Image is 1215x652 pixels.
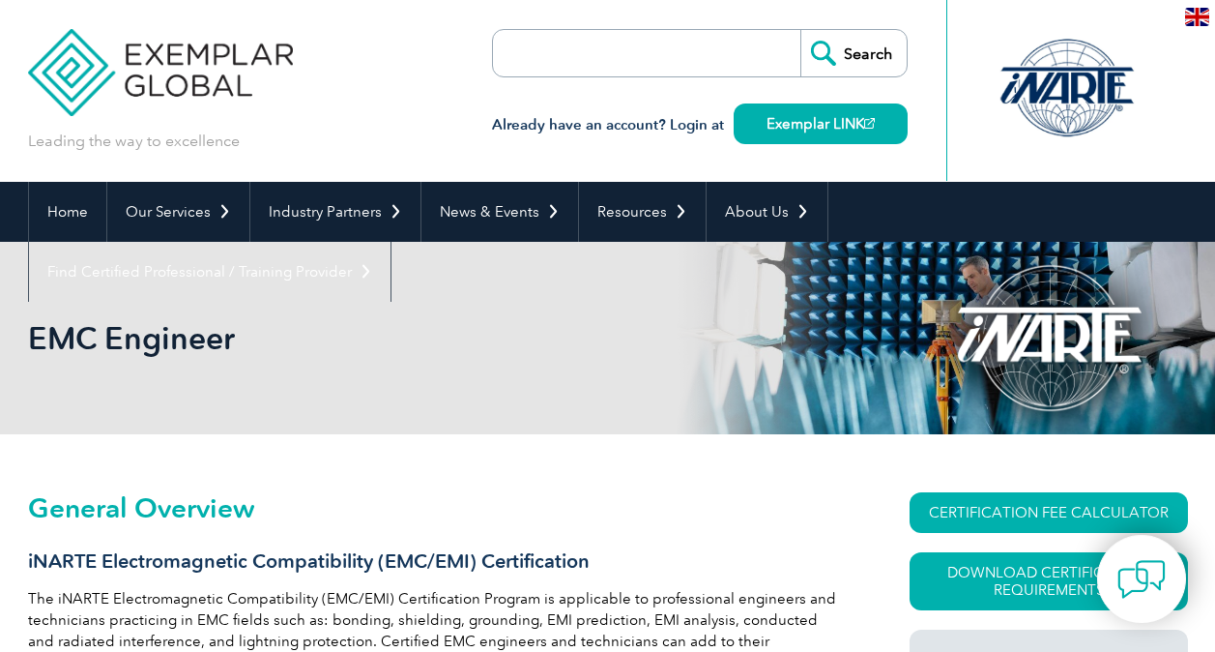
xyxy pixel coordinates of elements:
a: Industry Partners [250,182,420,242]
h3: iNARTE Electromagnetic Compatibility (EMC/EMI) Certification [28,549,840,574]
h2: General Overview [28,492,840,523]
img: en [1185,8,1209,26]
a: Exemplar LINK [734,104,908,144]
a: Resources [579,182,706,242]
h3: Already have an account? Login at [492,113,908,137]
img: contact-chat.png [1117,555,1166,604]
p: Leading the way to excellence [28,131,240,152]
a: Home [29,182,106,242]
h1: EMC Engineer [28,319,770,357]
img: open_square.png [864,118,875,129]
a: News & Events [421,182,578,242]
a: CERTIFICATION FEE CALCULATOR [910,492,1188,533]
a: Download Certification Requirements [910,552,1188,610]
input: Search [800,30,907,76]
a: Our Services [107,182,249,242]
a: About Us [707,182,827,242]
a: Find Certified Professional / Training Provider [29,242,391,302]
